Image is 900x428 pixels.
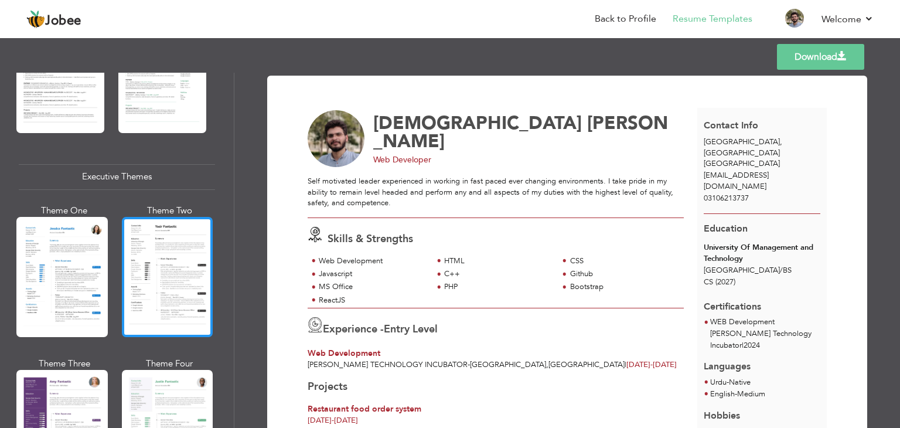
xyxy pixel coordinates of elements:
[780,265,783,276] span: /
[444,269,551,280] div: C++
[468,359,470,370] span: -
[319,295,426,306] div: ReactJS
[650,359,653,370] span: -
[821,12,874,26] a: Welcome
[373,111,668,154] span: [PERSON_NAME]
[319,281,426,293] div: MS Office
[124,358,216,370] div: Theme Four
[704,158,780,169] span: [GEOGRAPHIC_DATA]
[308,379,347,394] span: Projects
[710,389,765,400] li: Medium
[626,359,653,370] span: [DATE]
[384,322,438,337] label: Entry Level
[704,242,820,264] div: University Of Management and Technology
[704,137,780,147] span: [GEOGRAPHIC_DATA]
[673,12,752,26] a: Resume Templates
[704,277,713,287] span: CS
[45,15,81,28] span: Jobee
[710,377,751,389] li: Native
[697,137,827,169] div: [GEOGRAPHIC_DATA]
[444,281,551,293] div: PHP
[26,10,81,29] a: Jobee
[546,359,548,370] span: ,
[323,322,384,337] span: Experience -
[570,256,677,267] div: CSS
[373,154,431,165] span: Web Developer
[704,265,792,276] span: [GEOGRAPHIC_DATA] BS
[19,164,215,189] div: Executive Themes
[710,317,775,327] span: WEB Development
[777,44,864,70] a: Download
[715,277,735,287] span: (2027)
[780,137,782,147] span: ,
[704,291,761,314] span: Certifications
[710,389,735,399] span: English
[727,377,729,388] span: -
[548,359,625,370] span: [GEOGRAPHIC_DATA]
[704,193,749,203] span: 03106213737
[19,205,110,217] div: Theme One
[704,222,748,235] span: Education
[332,415,334,426] span: -
[742,340,744,351] span: |
[704,409,740,422] span: Hobbies
[373,111,582,135] span: [DEMOGRAPHIC_DATA]
[470,359,546,370] span: [GEOGRAPHIC_DATA]
[595,12,656,26] a: Back to Profile
[308,403,421,415] span: Restaurant food order system
[710,328,820,352] p: [PERSON_NAME] Technology Incubator 2024
[710,377,727,388] span: Urdu
[704,170,769,192] span: [EMAIL_ADDRESS][DOMAIN_NAME]
[735,389,737,399] span: -
[308,415,358,426] span: [DATE] [DATE]
[308,176,684,209] div: Self motivated leader experienced in working in fast paced ever changing environments. I take pri...
[570,269,677,280] div: Github
[625,359,626,370] span: |
[26,10,45,29] img: jobee.io
[308,359,468,370] span: [PERSON_NAME] Technology Incubator
[626,359,677,370] span: [DATE]
[328,232,413,246] span: Skills & Strengths
[444,256,551,267] div: HTML
[319,269,426,280] div: Javascript
[704,351,751,373] span: Languages
[785,9,804,28] img: Profile Img
[124,205,216,217] div: Theme Two
[308,348,380,359] span: Web Development
[570,281,677,293] div: Bootstrap
[19,358,110,370] div: Theme Three
[308,110,365,168] img: No image
[704,119,758,132] span: Contact Info
[319,256,426,267] div: Web Development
